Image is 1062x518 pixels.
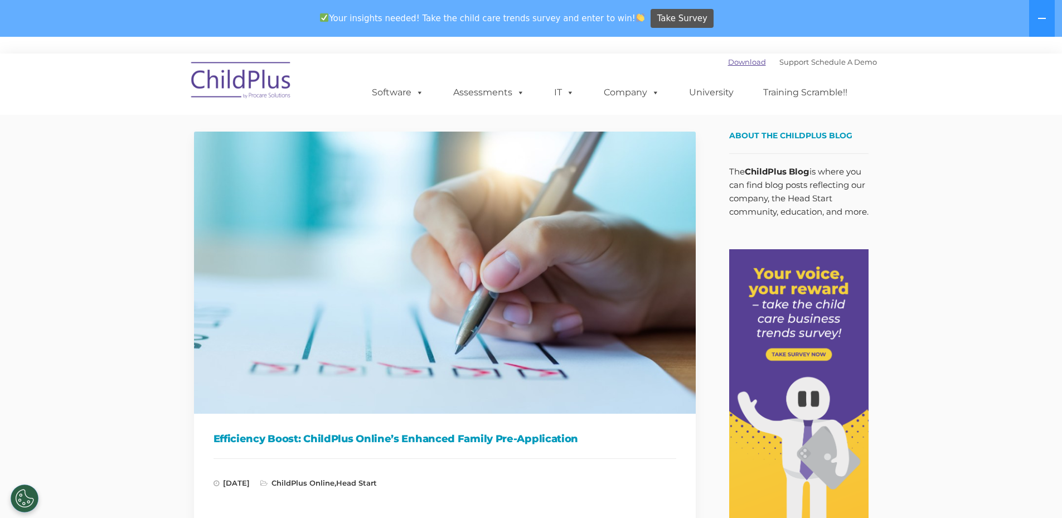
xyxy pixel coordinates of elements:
[811,57,877,66] a: Schedule A Demo
[214,478,250,487] span: [DATE]
[1006,464,1062,518] iframe: Chat Widget
[194,132,696,414] img: Efficiency Boost: ChildPlus Online's Enhanced Family Pre-Application Process - Streamlining Appli...
[636,13,644,22] img: 👏
[320,13,328,22] img: ✅
[543,81,585,104] a: IT
[779,57,809,66] a: Support
[593,81,671,104] a: Company
[316,7,649,29] span: Your insights needed! Take the child care trends survey and enter to win!
[728,57,766,66] a: Download
[729,130,852,141] span: About the ChildPlus Blog
[11,485,38,512] button: Cookies Settings
[336,478,377,487] a: Head Start
[651,9,714,28] a: Take Survey
[186,54,297,110] img: ChildPlus by Procare Solutions
[214,430,676,447] h1: Efficiency Boost: ChildPlus Online’s Enhanced Family Pre-Application
[678,81,745,104] a: University
[752,81,859,104] a: Training Scramble!!
[657,9,707,28] span: Take Survey
[260,478,377,487] span: ,
[271,478,334,487] a: ChildPlus Online
[442,81,536,104] a: Assessments
[728,57,877,66] font: |
[361,81,435,104] a: Software
[745,166,809,177] strong: ChildPlus Blog
[729,165,869,219] p: The is where you can find blog posts reflecting our company, the Head Start community, education,...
